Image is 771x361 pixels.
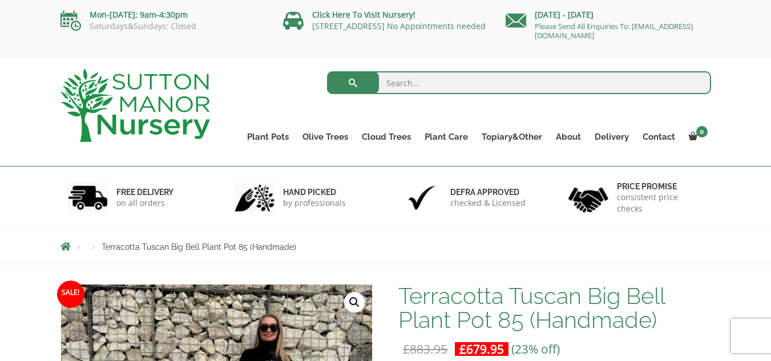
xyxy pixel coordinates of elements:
a: Please Send All Enquiries To: [EMAIL_ADDRESS][DOMAIN_NAME] [535,21,693,40]
a: Plant Pots [240,129,296,145]
img: 4.jpg [568,180,608,215]
bdi: 679.95 [459,341,504,357]
a: Topiary&Other [475,129,549,145]
input: Search... [327,71,711,94]
span: £ [403,341,410,357]
h6: Price promise [617,181,704,192]
h6: Defra approved [450,187,526,197]
a: About [549,129,588,145]
a: Click Here To Visit Nursery! [312,9,415,20]
p: Saturdays&Sundays: Closed [60,22,266,31]
p: consistent price checks [617,192,704,214]
h6: hand picked [283,187,346,197]
img: 2.jpg [235,183,275,212]
span: Sale! [57,281,84,308]
p: [DATE] - [DATE] [506,8,711,22]
img: 3.jpg [402,183,442,212]
span: Terracotta Tuscan Big Bell Plant Pot 85 (Handmade) [102,242,296,252]
h1: Terracotta Tuscan Big Bell Plant Pot 85 (Handmade) [398,284,711,332]
p: checked & Licensed [450,197,526,209]
a: Delivery [588,129,636,145]
p: on all orders [116,197,173,209]
a: Olive Trees [296,129,355,145]
nav: Breadcrumbs [60,242,711,251]
span: 0 [696,126,708,137]
bdi: 883.95 [403,341,447,357]
span: £ [459,341,466,357]
img: logo [60,68,210,142]
p: by professionals [283,197,346,209]
a: View full-screen image gallery [344,292,365,313]
a: Cloud Trees [355,129,418,145]
a: Plant Care [418,129,475,145]
a: [STREET_ADDRESS] No Appointments needed [312,21,486,31]
a: Contact [636,129,682,145]
h6: FREE DELIVERY [116,187,173,197]
p: Mon-[DATE]: 9am-4:30pm [60,8,266,22]
img: 1.jpg [68,183,108,212]
span: (23% off) [511,341,560,357]
a: 0 [682,129,711,145]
